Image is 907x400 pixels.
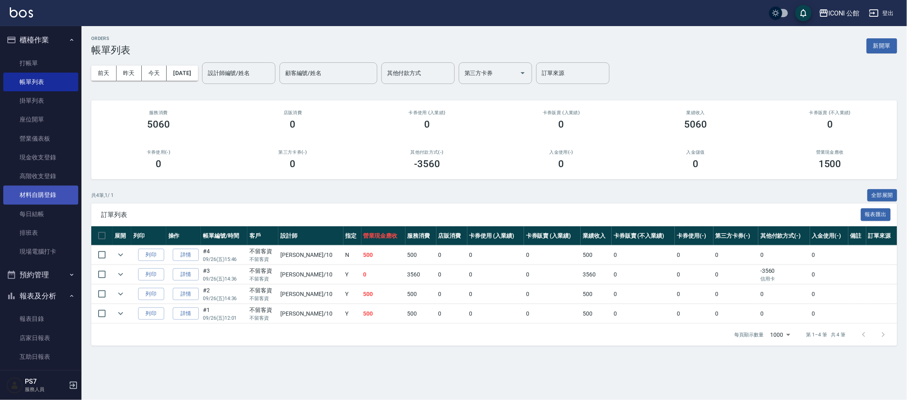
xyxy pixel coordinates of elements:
p: 09/26 (五) 12:01 [203,314,245,322]
h3: 5060 [147,119,170,130]
th: 卡券販賣 (不入業績) [612,226,675,245]
td: 500 [405,304,436,323]
td: 0 [436,245,467,265]
td: 0 [612,245,675,265]
a: 每日結帳 [3,205,78,223]
td: 0 [713,304,758,323]
div: 不留客資 [249,306,276,314]
h2: 卡券使用(-) [101,150,216,155]
p: 第 1–4 筆 共 4 筆 [806,331,846,338]
button: 今天 [142,66,167,81]
td: 0 [758,285,810,304]
button: 列印 [138,249,164,261]
p: 不留客資 [249,256,276,263]
th: 業績收入 [581,226,612,245]
a: 營業儀表板 [3,129,78,148]
td: 0 [612,304,675,323]
h2: 卡券使用 (入業績) [370,110,484,115]
td: 0 [675,245,713,265]
th: 客戶 [247,226,278,245]
button: Open [516,66,529,80]
td: 500 [405,285,436,304]
h2: 卡券販賣 (不入業績) [773,110,887,115]
td: 0 [810,285,848,304]
button: 列印 [138,307,164,320]
td: 0 [524,285,581,304]
h3: 0 [827,119,833,130]
div: 不留客資 [249,247,276,256]
h3: 0 [559,119,564,130]
th: 備註 [848,226,866,245]
a: 現場電腦打卡 [3,242,78,261]
h3: 5060 [685,119,707,130]
td: N [343,245,361,265]
td: [PERSON_NAME] /10 [278,265,343,284]
th: 訂單來源 [866,226,897,245]
h3: 0 [290,158,296,170]
a: 互助排行榜 [3,366,78,385]
h3: 0 [693,158,698,170]
th: 店販消費 [436,226,467,245]
button: 昨天 [117,66,142,81]
p: 09/26 (五) 14:36 [203,295,245,302]
h2: 業績收入 [638,110,753,115]
td: 0 [612,265,675,284]
td: #1 [201,304,247,323]
p: 不留客資 [249,314,276,322]
span: 訂單列表 [101,211,861,219]
a: 新開單 [867,42,897,49]
td: #2 [201,285,247,304]
button: 預約管理 [3,264,78,285]
p: 每頁顯示數量 [735,331,764,338]
button: [DATE] [167,66,198,81]
p: 服務人員 [25,386,66,393]
td: 0 [810,265,848,284]
td: -3560 [758,265,810,284]
a: 詳情 [173,307,199,320]
button: 前天 [91,66,117,81]
div: 1000 [767,324,793,346]
td: 0 [713,265,758,284]
td: 0 [758,304,810,323]
button: save [795,5,812,21]
th: 其他付款方式(-) [758,226,810,245]
button: 櫃檯作業 [3,29,78,51]
button: 報表及分析 [3,285,78,307]
td: 3560 [581,265,612,284]
td: 0 [436,304,467,323]
button: 報表匯出 [861,208,891,221]
th: 服務消費 [405,226,436,245]
td: 500 [361,304,405,323]
button: 新開單 [867,38,897,53]
button: expand row [114,307,127,320]
td: 0 [810,245,848,265]
h2: 店販消費 [236,110,350,115]
td: 0 [524,265,581,284]
th: 卡券使用(-) [675,226,713,245]
td: 0 [758,245,810,265]
td: Y [343,304,361,323]
a: 店家日報表 [3,329,78,347]
button: 全部展開 [867,189,898,202]
p: 不留客資 [249,275,276,283]
td: 0 [675,285,713,304]
td: 0 [436,265,467,284]
h2: ORDERS [91,36,130,41]
td: 0 [675,304,713,323]
h3: 0 [156,158,161,170]
a: 現金收支登錄 [3,148,78,167]
p: 09/26 (五) 15:46 [203,256,245,263]
h3: 0 [424,119,430,130]
h3: 0 [559,158,564,170]
td: 3560 [405,265,436,284]
a: 材料自購登錄 [3,186,78,204]
th: 營業現金應收 [361,226,405,245]
td: #3 [201,265,247,284]
a: 報表匯出 [861,210,891,218]
th: 操作 [166,226,201,245]
h3: 1500 [819,158,841,170]
h2: 入金使用(-) [504,150,619,155]
div: ICONI 公館 [829,8,860,18]
a: 座位開單 [3,110,78,129]
td: 500 [405,245,436,265]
